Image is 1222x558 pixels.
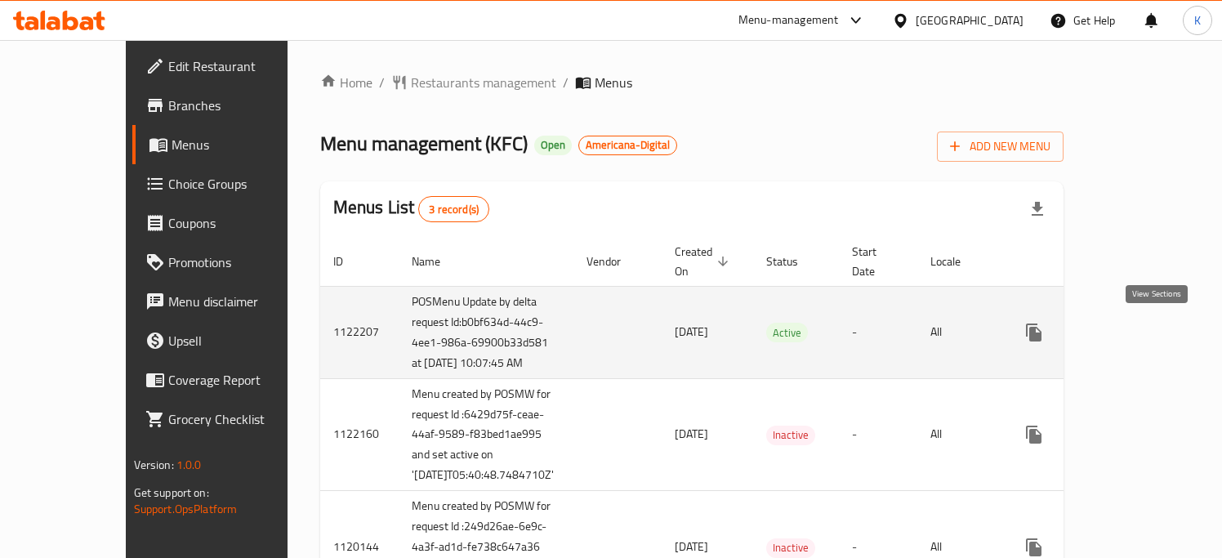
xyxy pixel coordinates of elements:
td: 1122160 [320,378,399,491]
button: more [1015,313,1054,352]
span: K [1194,11,1201,29]
button: Change Status [1054,313,1093,352]
span: Get support on: [134,482,209,503]
span: ID [333,252,364,271]
button: more [1015,415,1054,454]
td: 1122207 [320,286,399,378]
a: Edit Restaurant [132,47,330,86]
h2: Menus List [333,195,489,222]
span: Upsell [168,331,317,350]
a: Grocery Checklist [132,400,330,439]
span: Restaurants management [411,73,556,92]
span: [DATE] [675,321,708,342]
span: Edit Restaurant [168,56,317,76]
span: Menu disclaimer [168,292,317,311]
span: Menus [172,135,317,154]
span: Coupons [168,213,317,233]
a: Promotions [132,243,330,282]
a: Restaurants management [391,73,556,92]
a: Choice Groups [132,164,330,203]
button: Add New Menu [937,132,1064,162]
span: Americana-Digital [579,138,676,152]
nav: breadcrumb [320,73,1064,92]
div: Total records count [418,196,489,222]
span: Inactive [766,538,815,557]
span: [DATE] [675,423,708,444]
span: Version: [134,454,174,475]
span: Vendor [586,252,642,271]
button: Change Status [1054,415,1093,454]
span: 1.0.0 [176,454,202,475]
span: Branches [168,96,317,115]
a: Coupons [132,203,330,243]
span: Promotions [168,252,317,272]
span: Created On [675,242,734,281]
span: Coverage Report [168,370,317,390]
a: Upsell [132,321,330,360]
div: Inactive [766,538,815,558]
span: Add New Menu [950,136,1050,157]
a: Menus [132,125,330,164]
span: Open [534,138,572,152]
span: Start Date [852,242,898,281]
td: All [917,378,1001,491]
span: [DATE] [675,536,708,557]
span: Name [412,252,462,271]
td: - [839,286,917,378]
a: Coverage Report [132,360,330,400]
span: Menus [595,73,632,92]
li: / [563,73,569,92]
li: / [379,73,385,92]
span: Locale [930,252,982,271]
span: Choice Groups [168,174,317,194]
td: All [917,286,1001,378]
div: [GEOGRAPHIC_DATA] [916,11,1024,29]
td: Menu created by POSMW for request Id :6429d75f-ceae-44af-9589-f83bed1ae995 and set active on '[DA... [399,378,573,491]
span: Inactive [766,426,815,444]
th: Actions [1001,237,1184,287]
a: Branches [132,86,330,125]
td: POSMenu Update by delta request Id:b0bf634d-44c9-4ee1-986a-69900b33d581 at [DATE] 10:07:45 AM [399,286,573,378]
div: Open [534,136,572,155]
div: Menu-management [738,11,839,30]
a: Support.OpsPlatform [134,498,238,520]
span: Menu management ( KFC ) [320,125,528,162]
a: Menu disclaimer [132,282,330,321]
span: Status [766,252,819,271]
td: - [839,378,917,491]
span: Active [766,324,808,342]
span: Grocery Checklist [168,409,317,429]
a: Home [320,73,372,92]
div: Export file [1018,190,1057,229]
div: Inactive [766,426,815,445]
span: 3 record(s) [419,202,488,217]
